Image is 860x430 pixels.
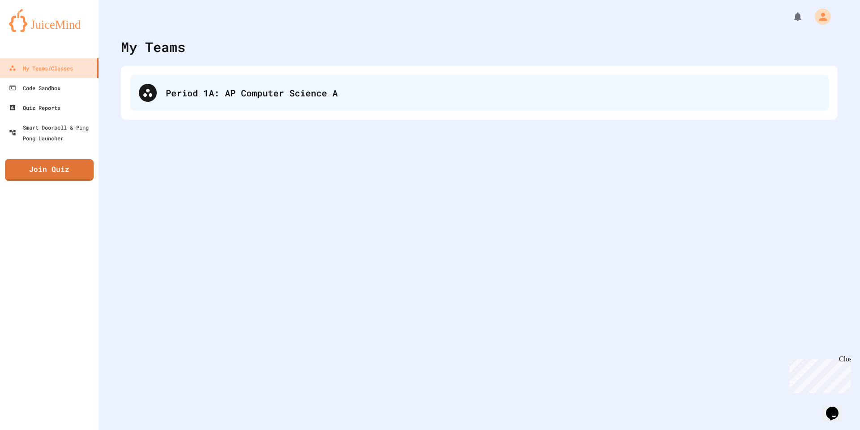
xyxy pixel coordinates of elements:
[4,4,62,57] div: Chat with us now!Close
[9,102,60,113] div: Quiz Reports
[805,6,833,27] div: My Account
[166,86,820,100] div: Period 1A: AP Computer Science A
[786,355,851,393] iframe: chat widget
[9,83,60,93] div: Code Sandbox
[9,63,73,74] div: My Teams/Classes
[121,37,185,57] div: My Teams
[5,159,94,181] a: Join Quiz
[9,9,90,32] img: logo-orange.svg
[130,75,829,111] div: Period 1A: AP Computer Science A
[9,122,95,143] div: Smart Doorbell & Ping Pong Launcher
[822,394,851,421] iframe: chat widget
[776,9,805,24] div: My Notifications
